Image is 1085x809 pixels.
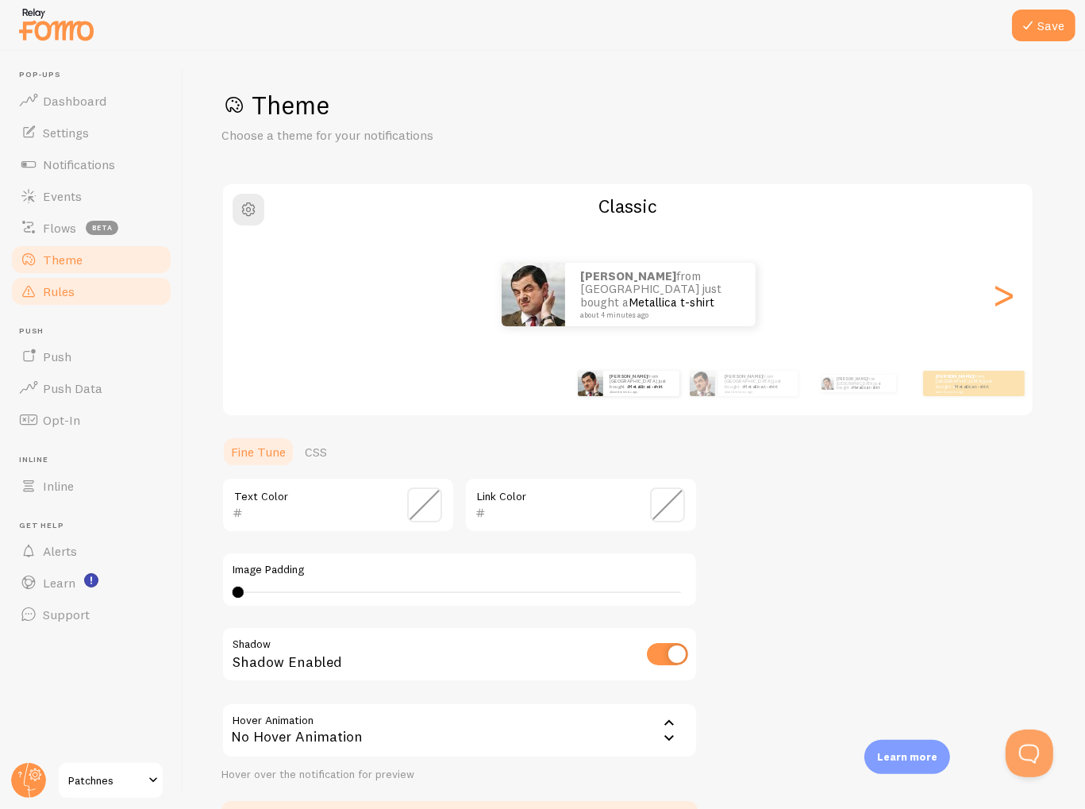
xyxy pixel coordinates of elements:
[221,89,1047,121] h1: Theme
[57,761,164,799] a: Patchnes
[19,455,173,465] span: Inline
[744,383,778,390] a: Metallica t-shirt
[295,436,337,468] a: CSS
[581,270,740,319] p: from [GEOGRAPHIC_DATA] just bought a
[690,371,715,396] img: Fomo
[10,599,173,630] a: Support
[43,220,76,236] span: Flows
[995,237,1014,352] div: Next slide
[10,567,173,599] a: Learn
[837,375,890,392] p: from [GEOGRAPHIC_DATA] just bought a
[43,412,80,428] span: Opt-In
[725,373,763,379] strong: [PERSON_NAME]
[936,373,974,379] strong: [PERSON_NAME]
[43,188,82,204] span: Events
[936,373,999,393] p: from [GEOGRAPHIC_DATA] just bought a
[43,478,74,494] span: Inline
[43,125,89,141] span: Settings
[610,390,671,393] small: about 4 minutes ago
[610,373,673,393] p: from [GEOGRAPHIC_DATA] just bought a
[1006,730,1053,777] iframe: Help Scout Beacon - Open
[725,373,791,393] p: from [GEOGRAPHIC_DATA] just bought a
[955,383,989,390] a: Metallica t-shirt
[221,126,602,144] p: Choose a theme for your notifications
[837,376,868,381] strong: [PERSON_NAME]
[43,349,71,364] span: Push
[610,373,648,379] strong: [PERSON_NAME]
[10,85,173,117] a: Dashboard
[581,311,735,319] small: about 4 minutes ago
[68,771,144,790] span: Patchnes
[10,372,173,404] a: Push Data
[19,70,173,80] span: Pop-ups
[221,626,698,684] div: Shadow Enabled
[43,380,102,396] span: Push Data
[821,377,833,390] img: Fomo
[221,768,698,782] div: Hover over the notification for preview
[221,703,698,758] div: No Hover Animation
[629,383,663,390] a: Metallica t-shirt
[578,371,603,396] img: Fomo
[10,404,173,436] a: Opt-In
[221,436,295,468] a: Fine Tune
[10,212,173,244] a: Flows beta
[725,390,790,393] small: about 4 minutes ago
[233,563,687,577] label: Image Padding
[581,268,677,283] strong: [PERSON_NAME]
[936,390,998,393] small: about 4 minutes ago
[43,156,115,172] span: Notifications
[10,244,173,275] a: Theme
[19,521,173,531] span: Get Help
[43,283,75,299] span: Rules
[10,470,173,502] a: Inline
[84,573,98,587] svg: <p>Watch New Feature Tutorials!</p>
[10,535,173,567] a: Alerts
[43,543,77,559] span: Alerts
[10,275,173,307] a: Rules
[19,326,173,337] span: Push
[86,221,118,235] span: beta
[864,740,950,774] div: Learn more
[502,263,565,326] img: Fomo
[10,180,173,212] a: Events
[43,252,83,268] span: Theme
[10,117,173,148] a: Settings
[10,148,173,180] a: Notifications
[17,4,96,44] img: fomo-relay-logo-orange.svg
[43,575,75,591] span: Learn
[629,295,715,310] a: Metallica t-shirt
[43,607,90,622] span: Support
[223,194,1033,218] h2: Classic
[852,385,879,390] a: Metallica t-shirt
[43,93,106,109] span: Dashboard
[877,749,937,765] p: Learn more
[10,341,173,372] a: Push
